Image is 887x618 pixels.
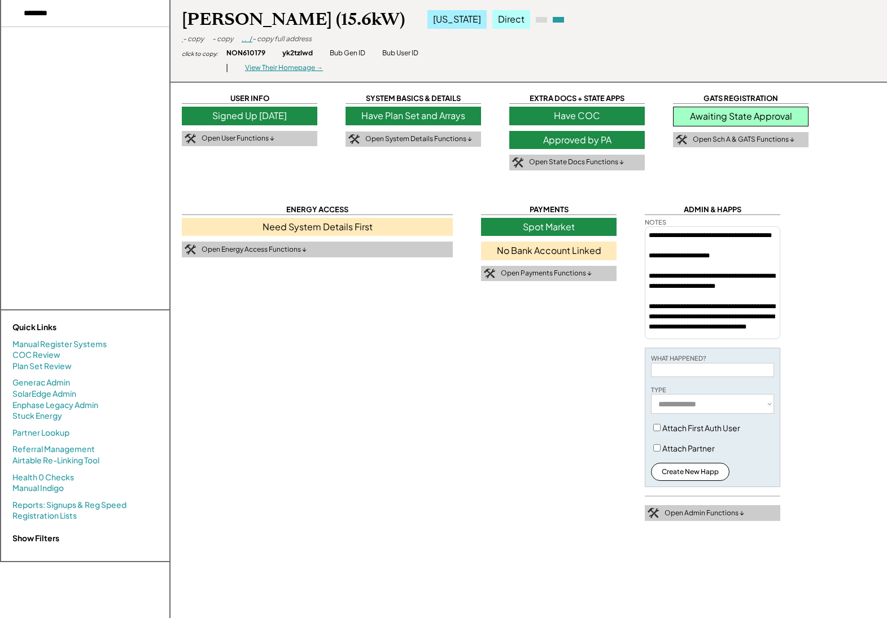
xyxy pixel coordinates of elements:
div: Awaiting State Approval [673,107,809,126]
label: Attach First Auth User [662,423,740,433]
div: PAYMENTS [481,204,617,215]
div: USER INFO [182,93,317,104]
div: WHAT HAPPENED? [651,354,706,362]
div: Direct [492,10,530,28]
div: click to copy: [182,50,218,58]
a: Partner Lookup [12,427,69,439]
a: Plan Set Review [12,361,72,372]
div: Have COC [509,107,645,125]
div: Approved by PA [509,131,645,149]
div: NOTES [645,218,666,226]
div: No Bank Account Linked [481,242,617,260]
a: Referral Management [12,444,95,455]
div: Signed Up [DATE] [182,107,317,125]
button: Create New Happ [651,463,729,481]
div: Open Energy Access Functions ↓ [202,245,307,255]
div: EXTRA DOCS + STATE APPS [509,93,645,104]
div: Spot Market [481,218,617,236]
div: NON610179 [226,49,265,58]
div: | [226,62,228,73]
a: , , / [242,34,252,43]
div: [US_STATE] [427,10,487,28]
a: SolarEdge Admin [12,388,76,400]
img: tool-icon.png [185,134,196,144]
label: Attach Partner [662,443,715,453]
img: tool-icon.png [484,269,495,279]
div: - copy [183,34,204,44]
div: - copy full address [252,34,312,44]
div: [PERSON_NAME] (15.6kW) [182,8,405,30]
strong: Show Filters [12,533,59,543]
a: Stuck Energy [12,410,62,422]
a: Manual Register Systems [12,339,107,350]
div: Open User Functions ↓ [202,134,274,143]
a: Generac Admin [12,377,70,388]
div: Need System Details First [182,218,453,236]
a: Registration Lists [12,510,77,521]
a: COC Review [12,349,60,361]
div: Bub User ID [382,49,418,58]
div: Open System Details Functions ↓ [365,134,472,144]
a: Reports: Signups & Reg Speed [12,499,126,511]
img: tool-icon.png [348,134,360,144]
img: tool-icon.png [512,157,523,168]
img: tool-icon.png [185,244,196,255]
img: tool-icon.png [676,135,687,145]
img: tool-icon.png [648,508,659,518]
a: Airtable Re-Linking Tool [12,455,99,466]
div: - copy [212,34,233,44]
div: Have Plan Set and Arrays [346,107,481,125]
div: Quick Links [12,322,125,333]
div: Bub Gen ID [330,49,365,58]
a: Health 0 Checks [12,472,74,483]
div: Open Payments Functions ↓ [501,269,592,278]
div: ADMIN & HAPPS [645,204,780,215]
div: Open Sch A & GATS Functions ↓ [693,135,794,144]
a: Enphase Legacy Admin [12,400,98,411]
div: View Their Homepage → [245,63,323,73]
div: yk2tzlwd [282,49,313,58]
a: Manual Indigo [12,483,64,494]
div: SYSTEM BASICS & DETAILS [346,93,481,104]
div: GATS REGISTRATION [673,93,809,104]
div: TYPE [651,385,666,394]
div: Open Admin Functions ↓ [665,509,744,518]
div: Open State Docs Functions ↓ [529,157,624,167]
div: ENERGY ACCESS [182,204,453,215]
